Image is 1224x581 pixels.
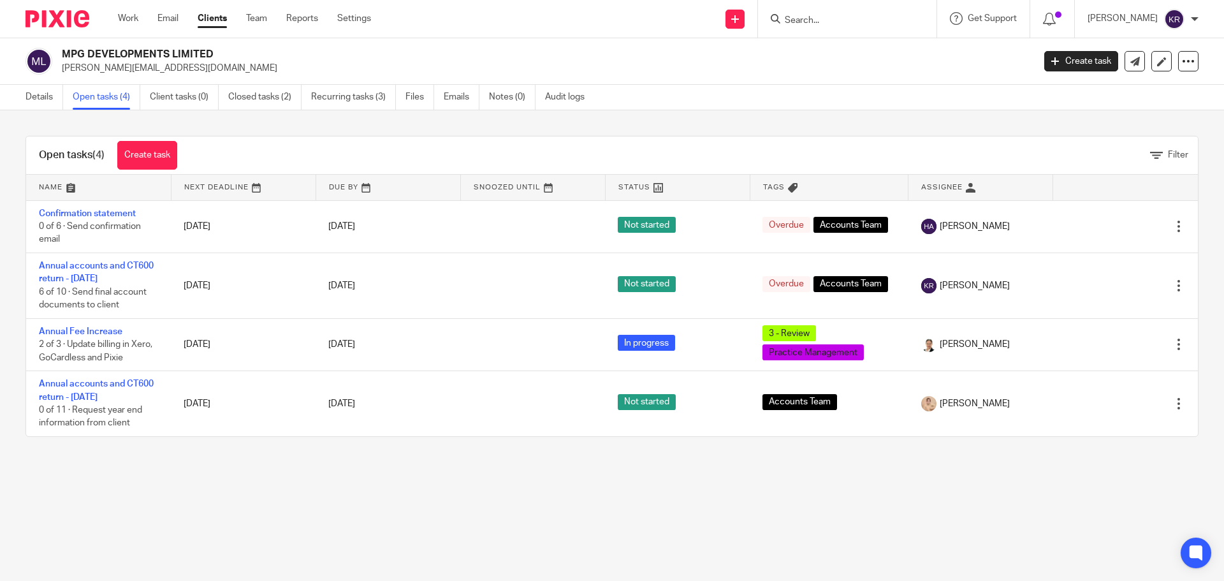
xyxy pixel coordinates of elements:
[1164,9,1184,29] img: svg%3E
[246,12,267,25] a: Team
[1044,51,1118,71] a: Create task
[940,338,1010,351] span: [PERSON_NAME]
[405,85,434,110] a: Files
[39,288,147,310] span: 6 of 10 · Send final account documents to client
[921,278,936,293] img: svg%3E
[328,222,355,231] span: [DATE]
[762,325,816,341] span: 3 - Review
[813,217,888,233] span: Accounts Team
[762,394,837,410] span: Accounts Team
[328,399,355,408] span: [DATE]
[25,85,63,110] a: Details
[39,261,154,283] a: Annual accounts and CT600 return - [DATE]
[474,184,541,191] span: Snoozed Until
[618,335,675,351] span: In progress
[618,394,676,410] span: Not started
[1088,12,1158,25] p: [PERSON_NAME]
[783,15,898,27] input: Search
[198,12,227,25] a: Clients
[118,12,138,25] a: Work
[921,337,936,352] img: Untitled%20(5%20%C3%97%205%20cm)%20(2).png
[968,14,1017,23] span: Get Support
[286,12,318,25] a: Reports
[62,48,833,61] h2: MPG DEVELOPMENTS LIMITED
[39,327,122,336] a: Annual Fee Increase
[618,184,650,191] span: Status
[813,276,888,292] span: Accounts Team
[337,12,371,25] a: Settings
[228,85,302,110] a: Closed tasks (2)
[150,85,219,110] a: Client tasks (0)
[171,253,316,318] td: [DATE]
[940,397,1010,410] span: [PERSON_NAME]
[39,379,154,401] a: Annual accounts and CT600 return - [DATE]
[328,340,355,349] span: [DATE]
[25,10,89,27] img: Pixie
[157,12,178,25] a: Email
[73,85,140,110] a: Open tasks (4)
[171,371,316,436] td: [DATE]
[940,279,1010,292] span: [PERSON_NAME]
[1168,151,1188,159] span: Filter
[117,141,177,170] a: Create task
[940,220,1010,233] span: [PERSON_NAME]
[489,85,535,110] a: Notes (0)
[762,276,810,292] span: Overdue
[762,344,864,360] span: Practice Management
[921,219,936,234] img: svg%3E
[39,406,142,428] span: 0 of 11 · Request year end information from client
[618,217,676,233] span: Not started
[762,217,810,233] span: Overdue
[545,85,594,110] a: Audit logs
[921,396,936,411] img: DSC06218%20-%20Copy.JPG
[39,222,141,244] span: 0 of 6 · Send confirmation email
[763,184,785,191] span: Tags
[39,149,105,162] h1: Open tasks
[25,48,52,75] img: svg%3E
[328,281,355,290] span: [DATE]
[62,62,1025,75] p: [PERSON_NAME][EMAIL_ADDRESS][DOMAIN_NAME]
[92,150,105,160] span: (4)
[444,85,479,110] a: Emails
[171,200,316,253] td: [DATE]
[171,318,316,371] td: [DATE]
[39,340,152,362] span: 2 of 3 · Update billing in Xero, GoCardless and Pixie
[311,85,396,110] a: Recurring tasks (3)
[39,209,136,218] a: Confirmation statement
[618,276,676,292] span: Not started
